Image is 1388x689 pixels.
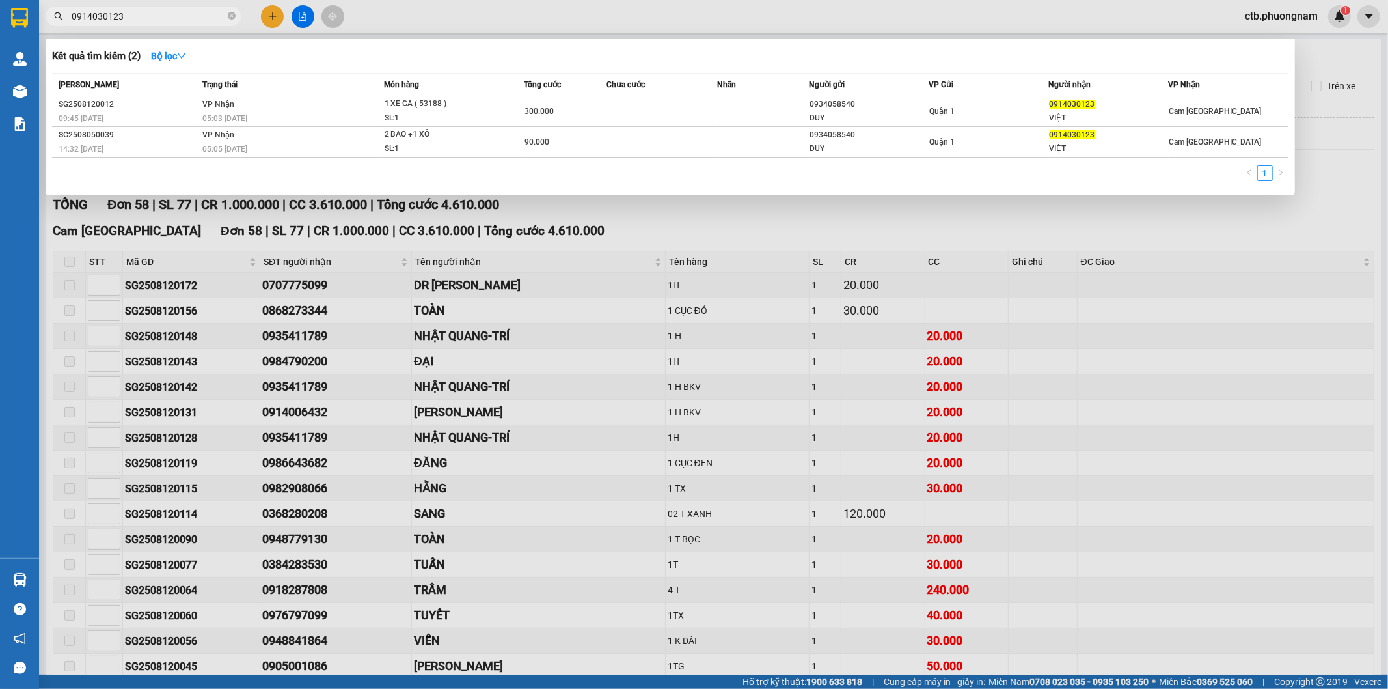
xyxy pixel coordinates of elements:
[1273,165,1288,181] button: right
[72,9,225,23] input: Tìm tên, số ĐT hoặc mã đơn
[1242,165,1257,181] button: left
[524,107,554,116] span: 300.000
[202,100,234,109] span: VP Nhận
[13,573,27,587] img: warehouse-icon
[1258,166,1272,180] a: 1
[929,80,954,89] span: VP Gửi
[151,51,186,61] strong: Bộ lọc
[810,111,929,125] div: DUY
[1049,80,1091,89] span: Người nhận
[14,632,26,645] span: notification
[59,98,198,111] div: SG2508120012
[930,107,955,116] span: Quận 1
[228,12,236,20] span: close-circle
[177,51,186,61] span: down
[202,80,238,89] span: Trạng thái
[810,98,929,111] div: 0934058540
[1050,100,1095,109] span: 0914030123
[202,114,247,123] span: 05:03 [DATE]
[1050,111,1168,125] div: VIỆT
[1277,169,1285,176] span: right
[54,12,63,21] span: search
[930,137,955,147] span: Quận 1
[810,142,929,156] div: DUY
[228,10,236,23] span: close-circle
[59,114,103,123] span: 09:45 [DATE]
[385,142,482,156] div: SL: 1
[1242,165,1257,181] li: Previous Page
[385,128,482,142] div: 2 BAO +1 XÔ
[13,52,27,66] img: warehouse-icon
[1050,142,1168,156] div: VIỆT
[385,97,482,111] div: 1 XE GA ( 53188 )
[524,137,549,147] span: 90.000
[13,85,27,98] img: warehouse-icon
[13,117,27,131] img: solution-icon
[810,80,845,89] span: Người gửi
[1273,165,1288,181] li: Next Page
[14,662,26,674] span: message
[1050,130,1095,139] span: 0914030123
[1169,137,1262,147] span: Cam [GEOGRAPHIC_DATA]
[59,145,103,154] span: 14:32 [DATE]
[1169,107,1262,116] span: Cam [GEOGRAPHIC_DATA]
[606,80,645,89] span: Chưa cước
[1245,169,1253,176] span: left
[11,8,28,28] img: logo-vxr
[810,128,929,142] div: 0934058540
[59,80,119,89] span: [PERSON_NAME]
[1169,80,1201,89] span: VP Nhận
[14,603,26,615] span: question-circle
[141,46,197,66] button: Bộ lọcdown
[52,49,141,63] h3: Kết quả tìm kiếm ( 2 )
[202,130,234,139] span: VP Nhận
[384,80,420,89] span: Món hàng
[524,80,561,89] span: Tổng cước
[1257,165,1273,181] li: 1
[202,145,247,154] span: 05:05 [DATE]
[59,128,198,142] div: SG2508050039
[385,111,482,126] div: SL: 1
[717,80,736,89] span: Nhãn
